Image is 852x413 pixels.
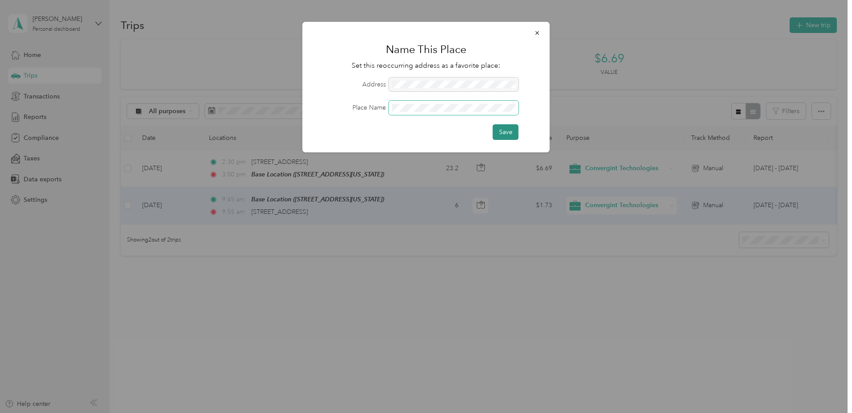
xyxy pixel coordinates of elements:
[493,124,519,140] button: Save
[315,60,537,71] p: Set this reoccurring address as a favorite place:
[315,80,386,89] label: Address
[802,363,852,413] iframe: Everlance-gr Chat Button Frame
[315,39,537,60] h1: Name This Place
[315,103,386,112] label: Place Name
